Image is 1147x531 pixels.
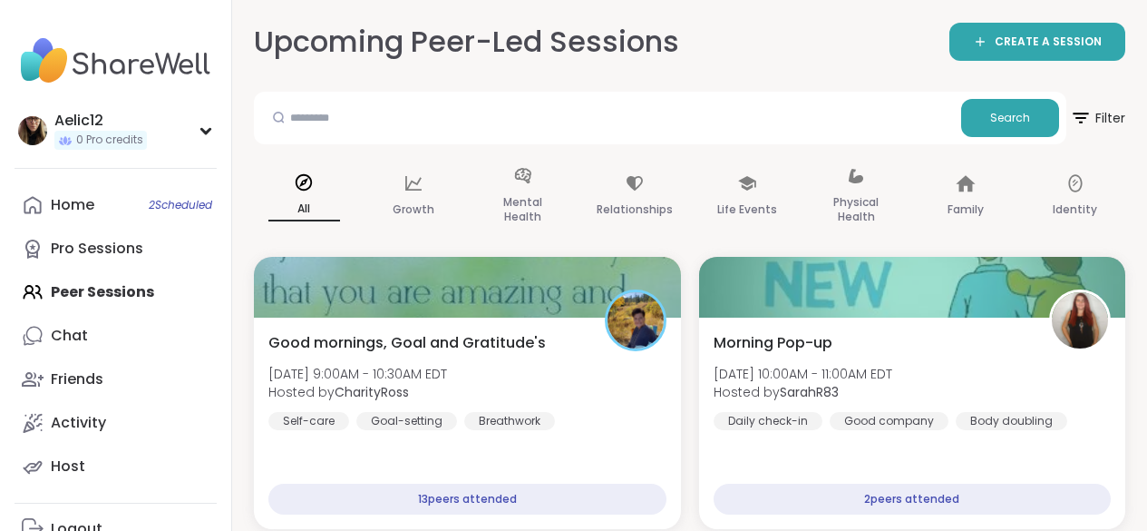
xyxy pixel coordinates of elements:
[714,383,892,401] span: Hosted by
[15,445,217,488] a: Host
[961,99,1059,137] button: Search
[15,29,217,93] img: ShareWell Nav Logo
[335,383,409,401] b: CharityRoss
[51,326,88,346] div: Chat
[15,314,217,358] a: Chat
[714,484,1112,515] div: 2 peers attended
[51,369,103,389] div: Friends
[76,133,143,148] span: 0 Pro credits
[948,199,984,221] p: Family
[714,332,832,354] span: Morning Pop-up
[51,239,143,259] div: Pro Sessions
[1053,199,1097,221] p: Identity
[15,227,217,270] a: Pro Sessions
[990,110,1030,126] span: Search
[956,412,1067,430] div: Body doubling
[15,401,217,445] a: Activity
[268,484,666,515] div: 13 peers attended
[949,23,1125,61] a: CREATE A SESSION
[254,22,679,63] h2: Upcoming Peer-Led Sessions
[830,412,948,430] div: Good company
[268,383,447,401] span: Hosted by
[821,192,892,228] p: Physical Health
[356,412,457,430] div: Goal-setting
[268,365,447,383] span: [DATE] 9:00AM - 10:30AM EDT
[714,412,822,430] div: Daily check-in
[149,198,212,212] span: 2 Scheduled
[464,412,555,430] div: Breathwork
[15,183,217,227] a: Home2Scheduled
[393,199,434,221] p: Growth
[18,116,47,145] img: Aelic12
[51,195,94,215] div: Home
[268,412,349,430] div: Self-care
[597,199,673,221] p: Relationships
[608,292,664,349] img: CharityRoss
[268,198,340,221] p: All
[51,457,85,477] div: Host
[51,413,106,433] div: Activity
[15,358,217,401] a: Friends
[487,192,559,228] p: Mental Health
[714,365,892,383] span: [DATE] 10:00AM - 11:00AM EDT
[268,332,546,354] span: Good mornings, Goal and Gratitude's
[717,199,777,221] p: Life Events
[54,111,147,131] div: Aelic12
[780,383,839,401] b: SarahR83
[1070,92,1125,144] button: Filter
[1070,96,1125,140] span: Filter
[995,34,1102,50] span: CREATE A SESSION
[1052,292,1108,349] img: SarahR83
